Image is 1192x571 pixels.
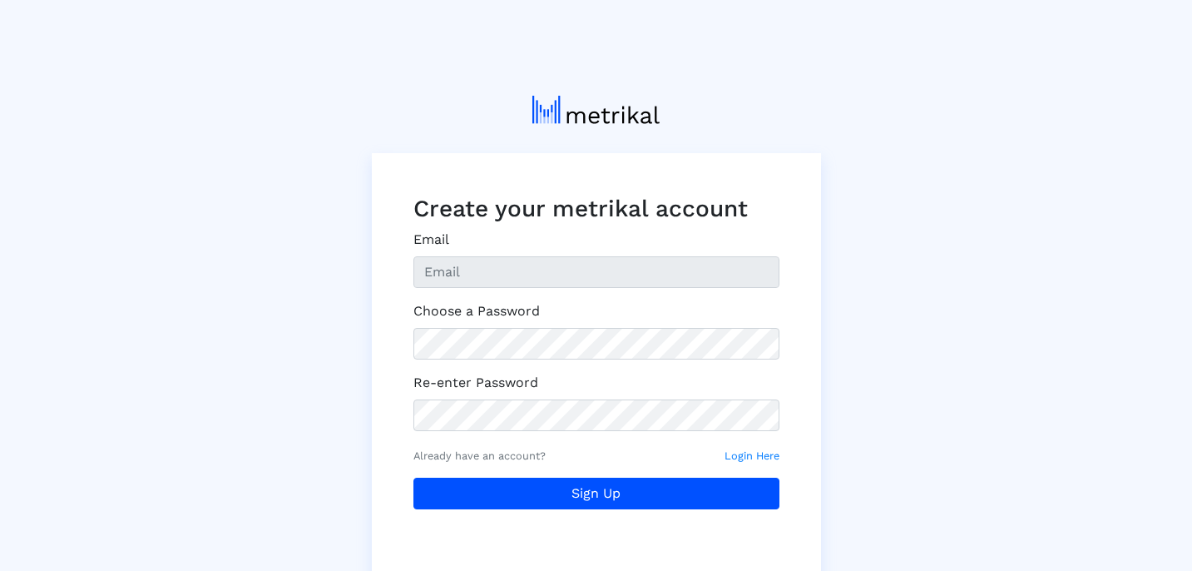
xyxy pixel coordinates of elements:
[413,373,538,393] label: Re-enter Password
[532,96,660,124] img: metrical-logo-light.png
[413,230,449,250] label: Email
[413,301,540,321] label: Choose a Password
[413,478,779,509] button: Sign Up
[413,195,779,223] h3: Create your metrikal account
[725,448,779,464] small: Login Here
[413,256,779,288] input: Email
[413,448,546,464] small: Already have an account?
